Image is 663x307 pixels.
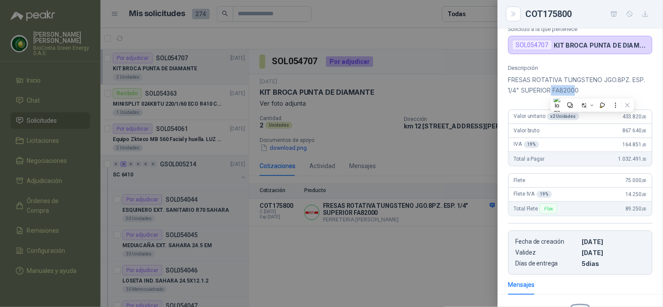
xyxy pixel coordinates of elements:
span: Flete IVA [514,191,552,198]
span: 89.250 [625,206,647,212]
span: ,60 [642,142,647,147]
span: 433.820 [622,114,647,120]
p: Días de entrega [516,260,579,267]
span: ,00 [642,128,647,133]
span: ,00 [642,192,647,197]
p: Fecha de creación [516,238,579,245]
span: ,00 [642,207,647,211]
span: Total a Pagar [514,156,545,162]
button: Close [508,9,519,19]
p: [DATE] [582,238,645,245]
p: 5 dias [582,260,645,267]
span: ,00 [642,114,647,119]
span: ,60 [642,157,647,162]
div: x 2 Unidades [547,113,580,120]
p: Solicitud a la que pertenece [508,26,653,32]
span: ,00 [642,178,647,183]
span: Flete [514,177,525,183]
div: 19 % [524,141,540,148]
span: Valor bruto [514,128,539,134]
div: COT175800 [526,7,653,21]
span: Total Flete [514,204,559,214]
p: Validez [516,249,579,256]
span: Valor unitario [514,113,580,120]
span: 75.000 [625,177,647,183]
div: 19 % [537,191,552,198]
div: SOL054707 [512,40,552,50]
span: 867.640 [622,128,647,134]
span: 164.851 [622,141,647,148]
span: 14.250 [625,191,647,197]
span: 1.032.491 [618,156,647,162]
p: [DATE] [582,249,645,256]
div: Flex [540,204,557,214]
div: Mensajes [508,280,535,290]
span: IVA [514,141,539,148]
p: KIT BROCA PUNTA DE DIAMANTE [554,41,649,49]
p: FRESAS ROTATIVA TUNGSTENO JGO.8PZ. ESP. 1/4" SUPERIOR FA82000 [508,75,653,96]
p: Descripción [508,65,653,71]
